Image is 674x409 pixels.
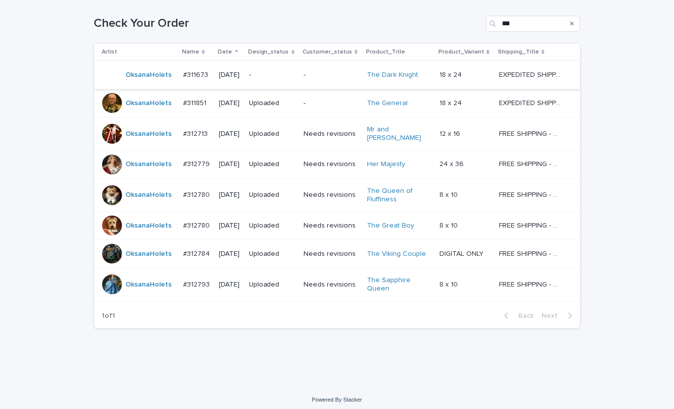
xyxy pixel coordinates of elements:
p: 8 x 10 [439,189,460,199]
p: #311673 [183,69,210,79]
p: DIGITAL ONLY [439,248,486,258]
p: Needs revisions [304,130,359,138]
p: Product_Variant [438,47,484,58]
a: Her Majesty [367,160,405,169]
tr: OksanaHolets #312780#312780 [DATE]UploadedNeeds revisionsThe Queen of Fluffiness 8 x 108 x 10 FRE... [94,178,580,212]
p: [DATE] [219,191,241,199]
p: 18 x 24 [439,69,464,79]
p: [DATE] [219,130,241,138]
a: The Great Boy [367,222,414,230]
span: Back [513,312,534,319]
a: OksanaHolets [126,222,172,230]
a: Powered By Stacker [312,397,362,403]
p: - [304,71,359,79]
p: Shipping_Title [498,47,539,58]
a: The Viking Couple [367,250,426,258]
p: Uploaded [249,130,296,138]
a: OksanaHolets [126,250,172,258]
p: [DATE] [219,250,241,258]
p: Uploaded [249,222,296,230]
p: [DATE] [219,71,241,79]
a: The Dark Knight [367,71,418,79]
tr: OksanaHolets #312793#312793 [DATE]UploadedNeeds revisionsThe Sapphire Queen 8 x 108 x 10 FREE SHI... [94,268,580,301]
p: Uploaded [249,281,296,289]
p: 18 x 24 [439,97,464,108]
p: [DATE] [219,99,241,108]
p: - [249,71,296,79]
p: #312793 [183,279,212,289]
p: #312780 [183,189,212,199]
tr: OksanaHolets #312780#312780 [DATE]UploadedNeeds revisionsThe Great Boy 8 x 108 x 10 FREE SHIPPING... [94,212,580,240]
p: Needs revisions [304,222,359,230]
p: #312779 [183,158,212,169]
p: #312780 [183,220,212,230]
p: 12 x 16 [439,128,462,138]
p: Needs revisions [304,250,359,258]
p: Customer_status [303,47,352,58]
a: The General [367,99,408,108]
p: Needs revisions [304,160,359,169]
p: Artist [102,47,118,58]
tr: OksanaHolets #312784#312784 [DATE]UploadedNeeds revisionsThe Viking Couple DIGITAL ONLYDIGITAL ON... [94,240,580,268]
p: Needs revisions [304,191,359,199]
a: OksanaHolets [126,281,172,289]
p: Uploaded [249,191,296,199]
p: Date [218,47,233,58]
p: FREE SHIPPING - preview in 1-2 business days, after your approval delivery will take 5-10 b.d. [499,248,563,258]
a: The Queen of Fluffiness [367,187,429,204]
p: #312784 [183,248,212,258]
a: OksanaHolets [126,71,172,79]
p: FREE SHIPPING - preview in 1-2 business days, after your approval delivery will take 5-10 b.d. [499,128,563,138]
p: FREE SHIPPING - preview in 1-2 business days, after your approval delivery will take 5-10 b.d. [499,158,563,169]
p: Design_status [248,47,289,58]
tr: OksanaHolets #311851#311851 [DATE]Uploaded-The General 18 x 2418 x 24 EXPEDITED SHIPPING - previe... [94,89,580,117]
a: OksanaHolets [126,160,172,169]
p: Uploaded [249,99,296,108]
a: OksanaHolets [126,99,172,108]
p: FREE SHIPPING - preview in 1-2 business days, after your approval delivery will take 5-10 b.d. [499,279,563,289]
p: 24 x 36 [439,158,466,169]
p: [DATE] [219,281,241,289]
button: Next [538,311,580,320]
p: Name [182,47,199,58]
p: [DATE] [219,160,241,169]
p: 8 x 10 [439,220,460,230]
p: FREE SHIPPING - preview in 1-2 business days, after your approval delivery will take 5-10 b.d. [499,220,563,230]
button: Back [496,311,538,320]
a: The Sapphire Queen [367,276,429,293]
tr: OksanaHolets #312713#312713 [DATE]UploadedNeeds revisionsMr and [PERSON_NAME] 12 x 1612 x 16 FREE... [94,117,580,151]
p: #311851 [183,97,208,108]
p: Needs revisions [304,281,359,289]
a: Mr and [PERSON_NAME] [367,125,429,142]
a: OksanaHolets [126,130,172,138]
p: Uploaded [249,160,296,169]
p: Product_Title [366,47,405,58]
h1: Check Your Order [94,16,482,31]
a: OksanaHolets [126,191,172,199]
p: - [304,99,359,108]
span: Next [542,312,564,319]
p: [DATE] [219,222,241,230]
input: Search [486,16,580,32]
p: 1 of 1 [94,304,123,328]
p: EXPEDITED SHIPPING - preview in 1 business day; delivery up to 5 business days after your approval. [499,69,563,79]
p: #312713 [183,128,210,138]
tr: OksanaHolets #312779#312779 [DATE]UploadedNeeds revisionsHer Majesty 24 x 3624 x 36 FREE SHIPPING... [94,150,580,178]
p: 8 x 10 [439,279,460,289]
p: Uploaded [249,250,296,258]
p: FREE SHIPPING - preview in 1-2 business days, after your approval delivery will take 5-10 b.d. [499,189,563,199]
tr: OksanaHolets #311673#311673 [DATE]--The Dark Knight 18 x 2418 x 24 EXPEDITED SHIPPING - preview i... [94,61,580,89]
p: EXPEDITED SHIPPING - preview in 1 business day; delivery up to 5 business days after your approval. [499,97,563,108]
